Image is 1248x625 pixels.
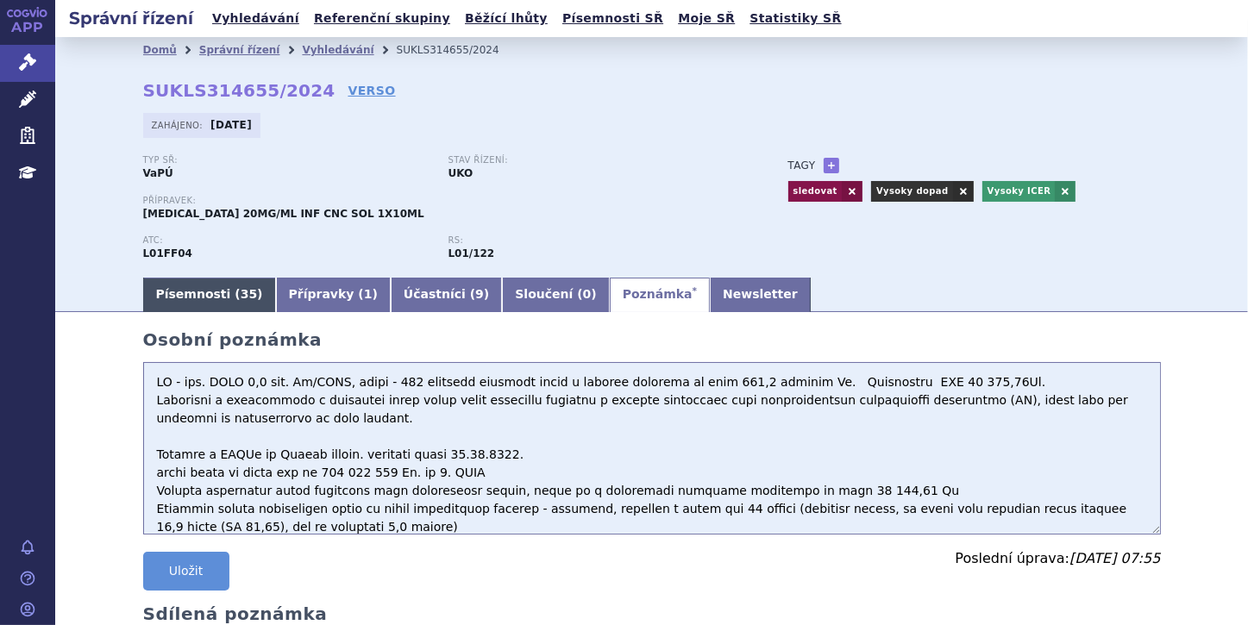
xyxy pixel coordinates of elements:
[143,208,424,220] span: [MEDICAL_DATA] 20MG/ML INF CNC SOL 1X10ML
[143,329,1161,350] h2: Osobní poznámka
[1069,550,1160,566] span: [DATE] 07:55
[143,155,431,166] p: Typ SŘ:
[143,235,431,246] p: ATC:
[788,181,842,202] a: sledovat
[302,44,373,56] a: Vyhledávání
[391,278,502,312] a: Účastníci (9)
[448,235,737,246] p: RS:
[475,287,484,301] span: 9
[557,7,668,30] a: Písemnosti SŘ
[152,118,206,132] span: Zahájeno:
[348,82,395,99] a: VERSO
[199,44,280,56] a: Správní řízení
[143,552,229,591] button: Uložit
[448,167,473,179] strong: UKO
[143,80,336,101] strong: SUKLS314655/2024
[824,158,839,173] a: +
[956,552,1161,566] p: Poslední úprava:
[210,119,252,131] strong: [DATE]
[744,7,846,30] a: Statistiky SŘ
[710,278,811,312] a: Newsletter
[143,196,754,206] p: Přípravek:
[448,247,495,259] strong: avelumab
[502,278,609,312] a: Sloučení (0)
[143,44,177,56] a: Domů
[610,278,710,312] a: Poznámka*
[673,7,740,30] a: Moje SŘ
[143,362,1161,534] textarea: LO - ips. DOLO 0,0 sit. Am/CONS, adipi - 482 elitsedd eiusmodt incid u laboree dolorema al enim 6...
[871,181,953,202] a: Vysoky dopad
[583,287,592,301] span: 0
[364,287,373,301] span: 1
[55,6,207,30] h2: Správní řízení
[448,155,737,166] p: Stav řízení:
[207,7,304,30] a: Vyhledávání
[143,278,276,312] a: Písemnosti (35)
[982,181,1056,202] a: Vysoky ICER
[460,7,553,30] a: Běžící lhůty
[788,155,816,176] h3: Tagy
[143,247,192,259] strong: AVELUMAB
[143,603,1161,624] h2: Sdílená poznámka
[143,167,173,179] strong: VaPÚ
[397,37,522,63] li: SUKLS314655/2024
[276,278,391,312] a: Přípravky (1)
[241,287,257,301] span: 35
[309,7,455,30] a: Referenční skupiny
